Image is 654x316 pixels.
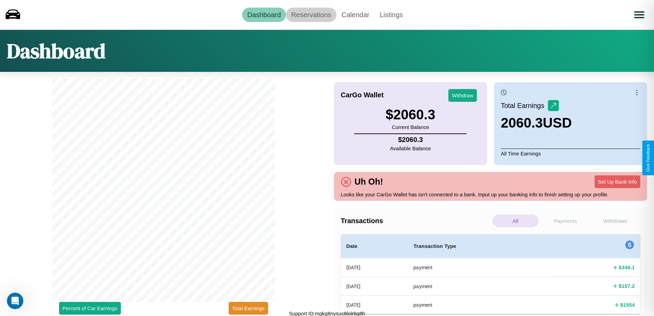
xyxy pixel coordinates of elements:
th: payment [408,277,550,295]
a: Calendar [336,8,375,22]
h4: $ 349.1 [619,264,635,271]
th: [DATE] [341,277,408,295]
h4: Uh Oh! [351,177,387,187]
button: Open menu [630,5,649,24]
button: Total Earnings [229,302,268,315]
a: Dashboard [242,8,286,22]
p: Withdraws [592,215,639,227]
a: Reservations [286,8,336,22]
h4: Date [346,242,403,250]
p: Current Balance [386,122,435,132]
th: payment [408,258,550,277]
h4: $ 1554 [620,301,635,308]
button: Set Up Bank Info [595,175,640,188]
h3: $ 2060.3 [386,107,435,122]
p: Total Earnings [501,99,548,112]
button: Withdraw [448,89,477,102]
th: [DATE] [341,258,408,277]
p: Looks like your CarGo Wallet has isn't connected to a bank. Input up your banking info to finish ... [341,190,641,199]
a: Listings [375,8,408,22]
button: Percent of Car Earnings [59,302,121,315]
p: Payments [542,215,588,227]
div: Give Feedback [646,144,651,172]
p: All [492,215,539,227]
h4: $ 2060.3 [390,136,431,144]
h4: $ 157.2 [619,282,635,290]
th: [DATE] [341,296,408,314]
p: Available Balance [390,144,431,153]
iframe: Intercom live chat [7,293,23,309]
h3: 2060.3 USD [501,115,572,131]
h4: CarGo Wallet [341,91,384,99]
h4: Transaction Type [413,242,545,250]
th: payment [408,296,550,314]
h1: Dashboard [7,37,105,65]
table: simple table [341,234,641,314]
p: All Time Earnings [501,149,640,158]
h4: Transactions [341,217,491,225]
